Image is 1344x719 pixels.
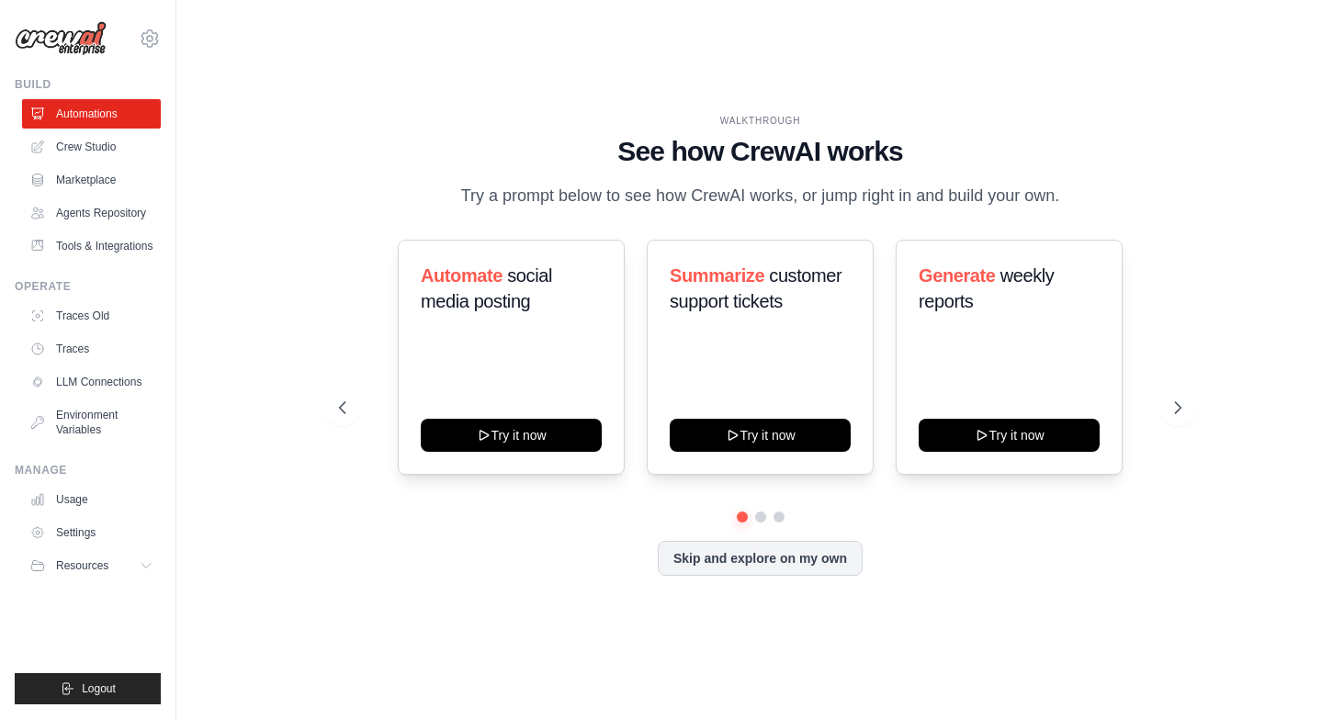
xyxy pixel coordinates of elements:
span: Summarize [670,265,764,286]
a: Traces [22,334,161,364]
a: Traces Old [22,301,161,331]
button: Try it now [919,419,1100,452]
button: Skip and explore on my own [658,541,863,576]
a: Agents Repository [22,198,161,228]
p: Try a prompt below to see how CrewAI works, or jump right in and build your own. [452,183,1069,209]
div: Manage [15,463,161,477]
span: Logout [82,681,116,696]
h1: See how CrewAI works [339,135,1182,168]
a: Tools & Integrations [22,231,161,261]
div: WALKTHROUGH [339,114,1182,128]
button: Resources [22,551,161,580]
a: LLM Connections [22,367,161,397]
button: Logout [15,673,161,704]
span: social media posting [421,265,552,311]
a: Marketplace [22,165,161,195]
a: Usage [22,485,161,514]
span: customer support tickets [670,265,841,311]
img: Logo [15,21,107,56]
span: Resources [56,558,108,573]
a: Environment Variables [22,400,161,444]
div: Build [15,77,161,92]
span: Generate [919,265,996,286]
button: Try it now [670,419,851,452]
div: Operate [15,279,161,294]
button: Try it now [421,419,602,452]
a: Automations [22,99,161,129]
a: Crew Studio [22,132,161,162]
a: Settings [22,518,161,547]
span: Automate [421,265,503,286]
span: weekly reports [919,265,1054,311]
